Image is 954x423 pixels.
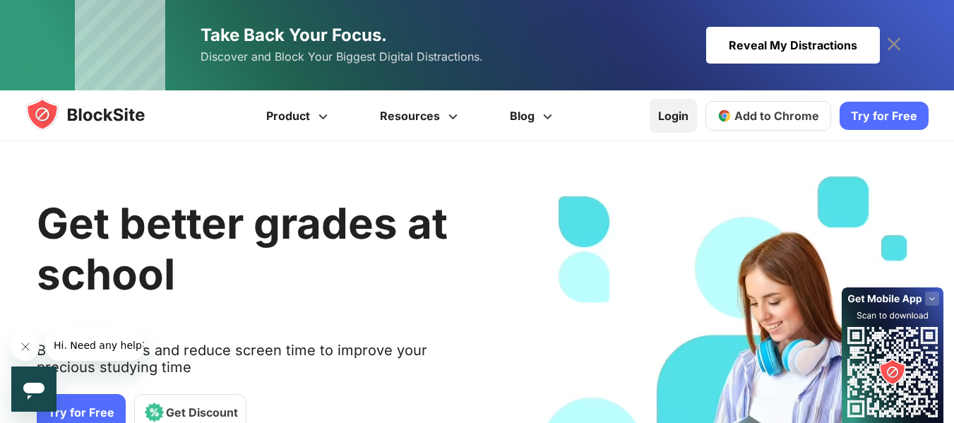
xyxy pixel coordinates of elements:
iframe: Message from company [45,330,144,361]
span: Take Back Your Focus. [201,25,387,45]
span: Discover and Block Your Biggest Digital Distractions. [201,47,483,67]
a: Product [242,90,356,141]
iframe: Close message [11,333,40,361]
a: Blog [486,90,580,141]
div: Reveal My Distractions [706,27,880,64]
span: Add to Chrome [734,109,819,123]
a: Login [650,99,697,133]
a: Add to Chrome [705,101,831,131]
img: chrome-icon.svg [717,109,732,123]
img: blocksite-icon.5d769676.svg [25,97,172,131]
text: Beat distractions and reduce screen time to improve your precious studying time [37,342,487,387]
iframe: Button to launch messaging window [11,367,56,412]
h2: Get better grades at school [37,198,487,299]
a: Try for Free [840,102,929,130]
a: Resources [356,90,486,141]
span: Hi. Need any help? [8,10,102,21]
